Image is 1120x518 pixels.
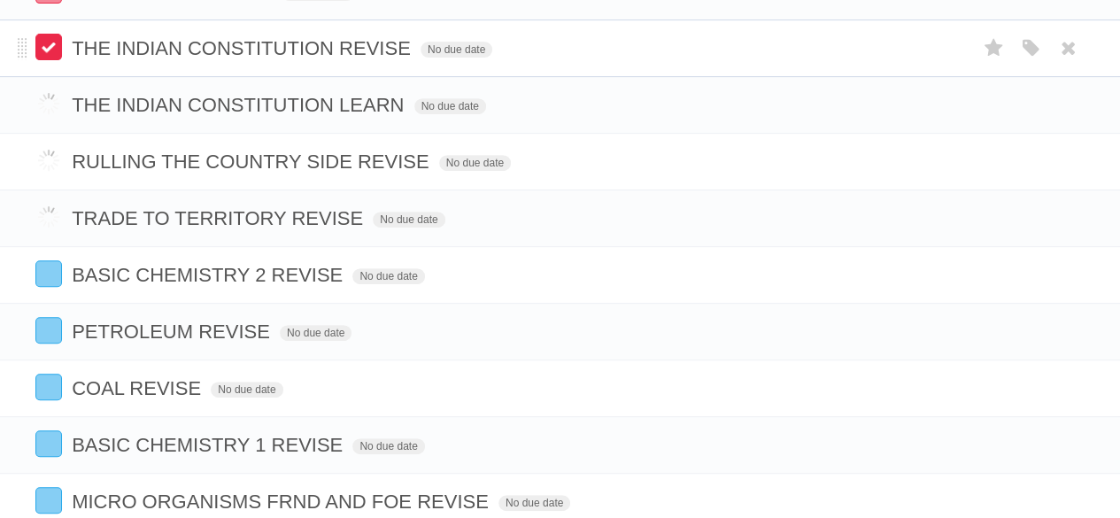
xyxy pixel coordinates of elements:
span: No due date [498,495,570,511]
label: Done [35,317,62,344]
label: Done [35,147,62,174]
label: Done [35,374,62,400]
label: Star task [977,34,1010,63]
span: MICRO ORGANISMS FRND AND FOE REVISE [72,491,493,513]
label: Done [35,430,62,457]
span: No due date [211,382,282,398]
span: No due date [373,212,444,228]
span: RULLING THE COUNTRY SIDE REVISE [72,151,433,173]
label: Done [35,34,62,60]
span: No due date [421,42,492,58]
span: No due date [352,268,424,284]
span: No due date [280,325,351,341]
label: Done [35,487,62,514]
span: TRADE TO TERRITORY REVISE [72,207,367,229]
span: BASIC CHEMISTRY 2 REVISE [72,264,347,286]
span: No due date [352,438,424,454]
span: COAL REVISE [72,377,205,399]
span: No due date [439,155,511,171]
span: BASIC CHEMISTRY 1 REVISE [72,434,347,456]
span: THE INDIAN CONSTITUTION LEARN [72,94,408,116]
label: Done [35,204,62,230]
label: Done [35,260,62,287]
label: Done [35,90,62,117]
span: No due date [414,98,486,114]
span: THE INDIAN CONSTITUTION REVISE [72,37,415,59]
span: PETROLEUM REVISE [72,321,274,343]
